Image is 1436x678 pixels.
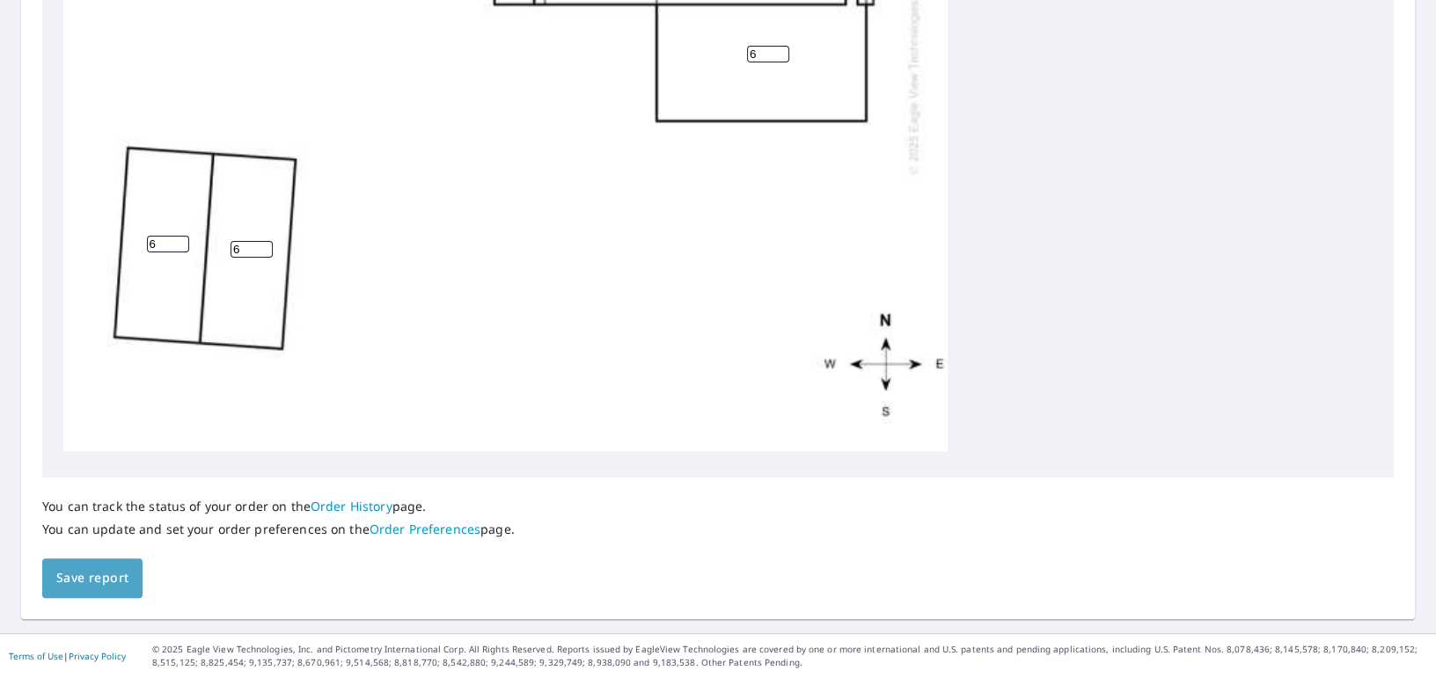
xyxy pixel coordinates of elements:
p: | [9,651,126,661]
span: Save report [56,567,128,589]
button: Save report [42,558,143,598]
p: You can track the status of your order on the page. [42,499,515,514]
p: You can update and set your order preferences on the page. [42,521,515,537]
p: © 2025 Eagle View Technologies, Inc. and Pictometry International Corp. All Rights Reserved. Repo... [152,643,1427,669]
a: Terms of Use [9,650,63,662]
a: Privacy Policy [69,650,126,662]
a: Order Preferences [370,521,480,537]
a: Order History [311,498,392,514]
